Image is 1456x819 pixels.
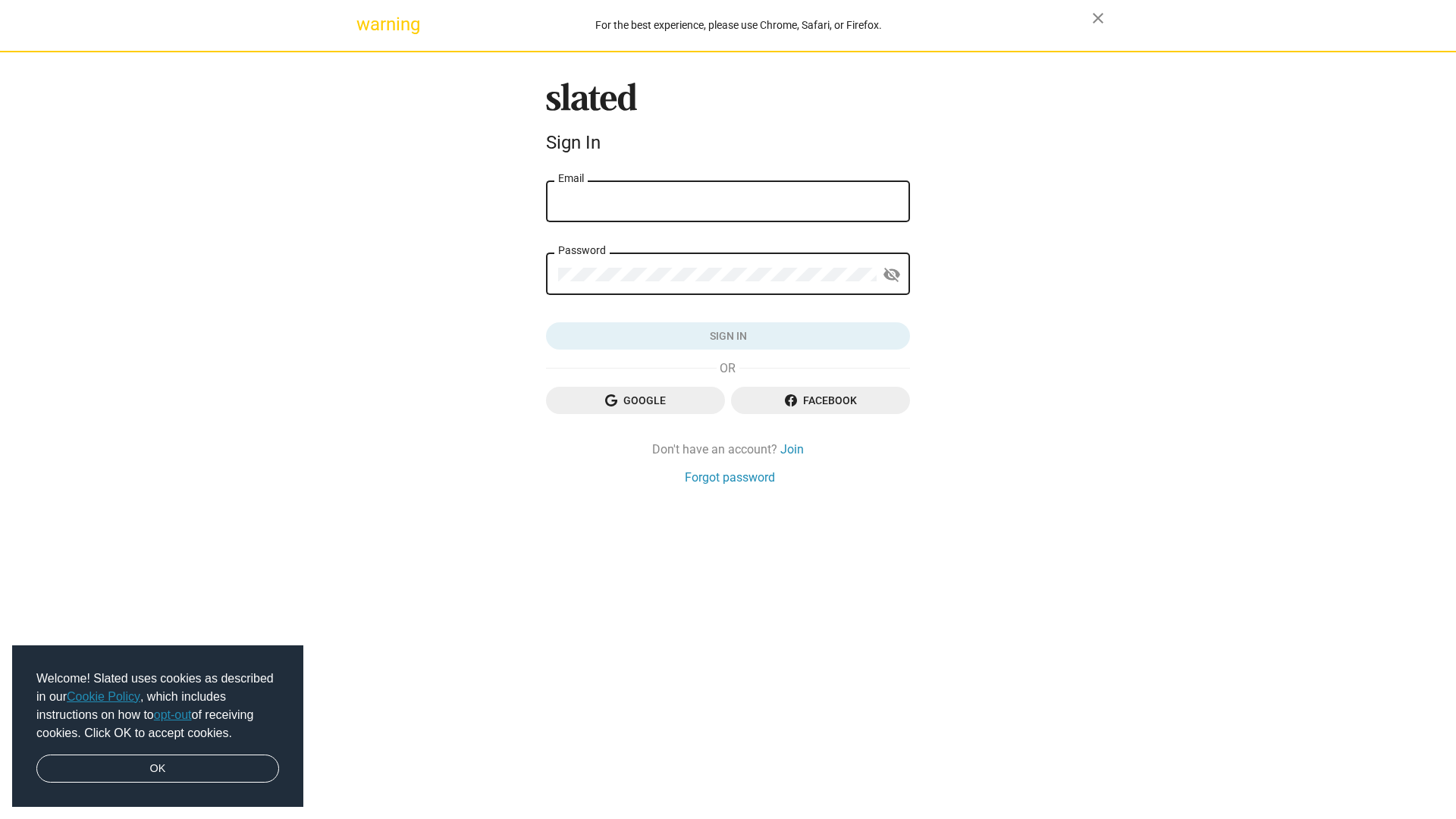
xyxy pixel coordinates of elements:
div: Don't have an account? [546,441,910,457]
a: dismiss cookie message [36,755,279,783]
mat-icon: close [1089,9,1107,27]
mat-icon: warning [356,15,375,33]
a: Cookie Policy [67,690,140,703]
mat-icon: visibility_off [883,263,901,287]
div: For the best experience, please use Chrome, Safari, or Firefox. [385,15,1092,36]
div: cookieconsent [12,645,303,808]
span: Google [558,387,713,414]
button: Facebook [731,387,910,414]
button: Show password [877,260,907,290]
span: Facebook [743,387,898,414]
a: Join [780,441,804,457]
a: Forgot password [685,469,775,485]
sl-branding: Sign In [546,83,910,160]
span: Welcome! Slated uses cookies as described in our , which includes instructions on how to of recei... [36,670,279,742]
a: opt-out [154,708,192,721]
div: Sign In [546,132,910,153]
button: Google [546,387,725,414]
